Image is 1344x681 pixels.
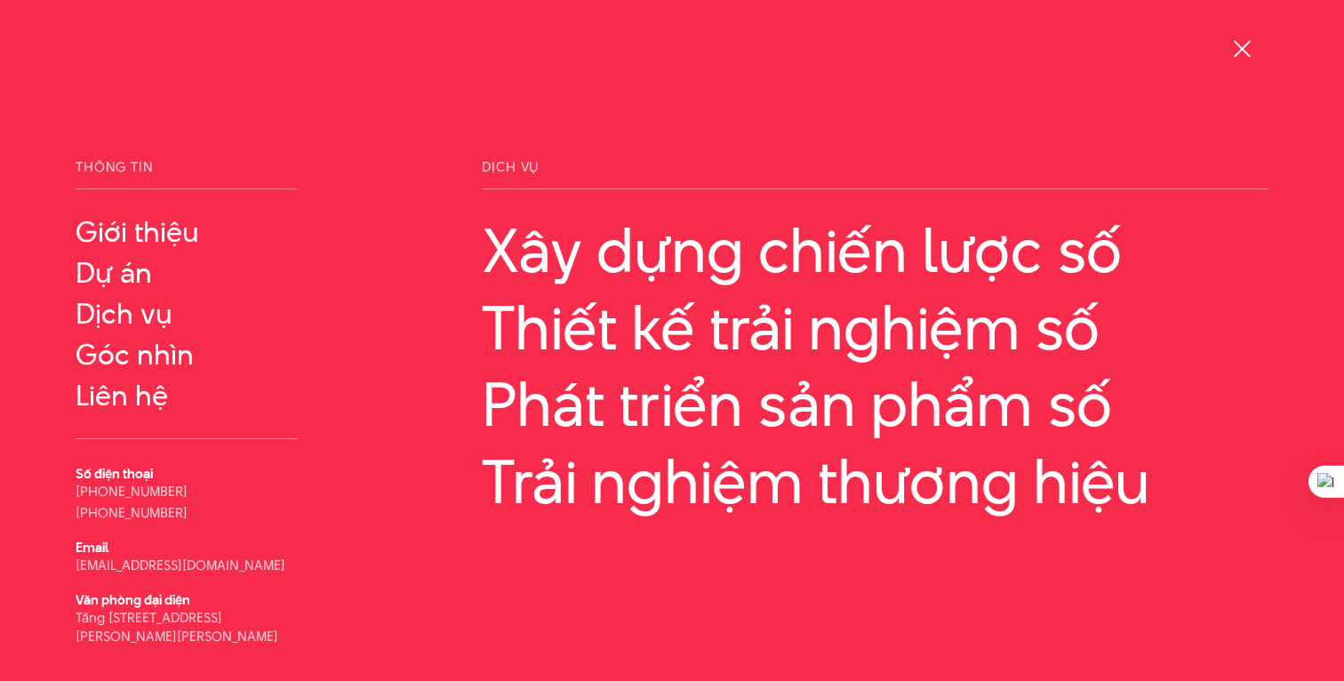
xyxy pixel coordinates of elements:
[482,447,1268,516] a: Trải nghiệm thương hiệu
[76,608,298,645] p: Tầng [STREET_ADDRESS][PERSON_NAME][PERSON_NAME]
[76,464,153,483] b: Số điện thoại
[76,590,190,609] b: Văn phòng đại diện
[76,482,188,501] a: [PHONE_NUMBER]
[76,160,298,189] span: Thông tin
[76,298,298,330] a: Dịch vụ
[482,160,1268,189] span: Dịch vụ
[482,370,1268,438] a: Phát triển sản phẩm số
[76,538,108,557] b: Email
[482,293,1268,362] a: Thiết kế trải nghiệm số
[76,216,298,248] a: Giới thiệu
[482,216,1268,284] a: Xây dựng chiến lược số
[76,556,285,574] a: [EMAIL_ADDRESS][DOMAIN_NAME]
[76,339,298,371] a: Góc nhìn
[76,503,188,522] a: [PHONE_NUMBER]
[76,257,298,289] a: Dự án
[76,380,298,412] a: Liên hệ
